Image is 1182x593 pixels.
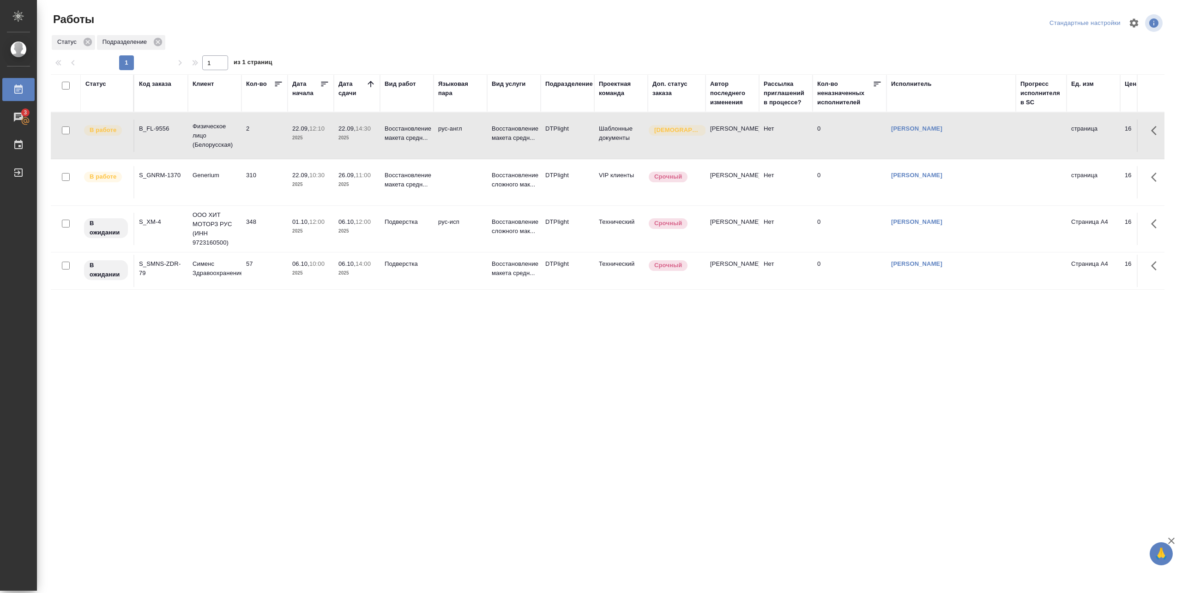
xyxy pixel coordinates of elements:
[309,172,325,179] p: 10:30
[764,79,808,107] div: Рассылка приглашений в процессе?
[193,79,214,89] div: Клиент
[292,172,309,179] p: 22.09,
[1071,79,1094,89] div: Ед. изм
[594,255,648,287] td: Технический
[759,120,813,152] td: Нет
[292,260,309,267] p: 06.10,
[1067,166,1120,198] td: страница
[356,125,371,132] p: 14:30
[1047,16,1123,30] div: split button
[1150,542,1173,565] button: 🙏
[246,79,267,89] div: Кол-во
[292,218,309,225] p: 01.10,
[1123,12,1145,34] span: Настроить таблицу
[338,125,356,132] p: 22.09,
[83,124,129,137] div: Исполнитель выполняет работу
[813,255,886,287] td: 0
[706,255,759,287] td: [PERSON_NAME]
[891,79,932,89] div: Исполнитель
[759,255,813,287] td: Нет
[434,120,487,152] td: рус-англ
[1120,120,1166,152] td: 16
[385,259,429,269] p: Подверстка
[356,260,371,267] p: 14:00
[1020,79,1062,107] div: Прогресс исполнителя в SC
[1120,213,1166,245] td: 16
[292,180,329,189] p: 2025
[492,171,536,189] p: Восстановление сложного мак...
[1146,255,1168,277] button: Здесь прячутся важные кнопки
[492,79,526,89] div: Вид услуги
[90,261,122,279] p: В ожидании
[1146,213,1168,235] button: Здесь прячутся важные кнопки
[85,79,106,89] div: Статус
[492,124,536,143] p: Восстановление макета средн...
[338,260,356,267] p: 06.10,
[139,171,183,180] div: S_GNRM-1370
[241,166,288,198] td: 310
[292,227,329,236] p: 2025
[594,120,648,152] td: Шаблонные документы
[97,35,165,50] div: Подразделение
[292,79,320,98] div: Дата начала
[654,172,682,181] p: Срочный
[817,79,873,107] div: Кол-во неназначенных исполнителей
[1120,255,1166,287] td: 16
[891,218,942,225] a: [PERSON_NAME]
[90,219,122,237] p: В ожидании
[599,79,643,98] div: Проектная команда
[292,133,329,143] p: 2025
[292,269,329,278] p: 2025
[338,172,356,179] p: 26.09,
[541,120,594,152] td: DTPlight
[654,219,682,228] p: Срочный
[759,213,813,245] td: Нет
[338,133,375,143] p: 2025
[385,124,429,143] p: Восстановление макета средн...
[1120,166,1166,198] td: 16
[356,172,371,179] p: 11:00
[594,213,648,245] td: Технический
[541,255,594,287] td: DTPlight
[338,218,356,225] p: 06.10,
[18,108,32,117] span: 3
[813,120,886,152] td: 0
[438,79,482,98] div: Языковая пара
[706,120,759,152] td: [PERSON_NAME]
[193,259,237,278] p: Сименс Здравоохранение
[90,126,116,135] p: В работе
[83,171,129,183] div: Исполнитель выполняет работу
[83,259,129,281] div: Исполнитель назначен, приступать к работе пока рано
[139,124,183,133] div: B_FL-9556
[139,259,183,278] div: S_SMNS-ZDR-79
[891,260,942,267] a: [PERSON_NAME]
[1067,213,1120,245] td: Страница А4
[234,57,272,70] span: из 1 страниц
[891,125,942,132] a: [PERSON_NAME]
[241,120,288,152] td: 2
[83,217,129,239] div: Исполнитель назначен, приступать к работе пока рано
[1125,79,1140,89] div: Цена
[193,122,237,150] p: Физическое лицо (Белорусская)
[309,218,325,225] p: 12:00
[338,180,375,189] p: 2025
[103,37,150,47] p: Подразделение
[1067,120,1120,152] td: страница
[52,35,95,50] div: Статус
[654,126,700,135] p: [DEMOGRAPHIC_DATA]
[90,172,116,181] p: В работе
[492,217,536,236] p: Восстановление сложного мак...
[654,261,682,270] p: Срочный
[241,255,288,287] td: 57
[594,166,648,198] td: VIP клиенты
[385,171,429,189] p: Восстановление макета средн...
[1146,166,1168,188] button: Здесь прячутся важные кнопки
[51,12,94,27] span: Работы
[710,79,754,107] div: Автор последнего изменения
[541,213,594,245] td: DTPlight
[193,210,237,247] p: ООО ХИТ МОТОРЗ РУС (ИНН 9723160500)
[338,79,366,98] div: Дата сдачи
[292,125,309,132] p: 22.09,
[338,227,375,236] p: 2025
[241,213,288,245] td: 348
